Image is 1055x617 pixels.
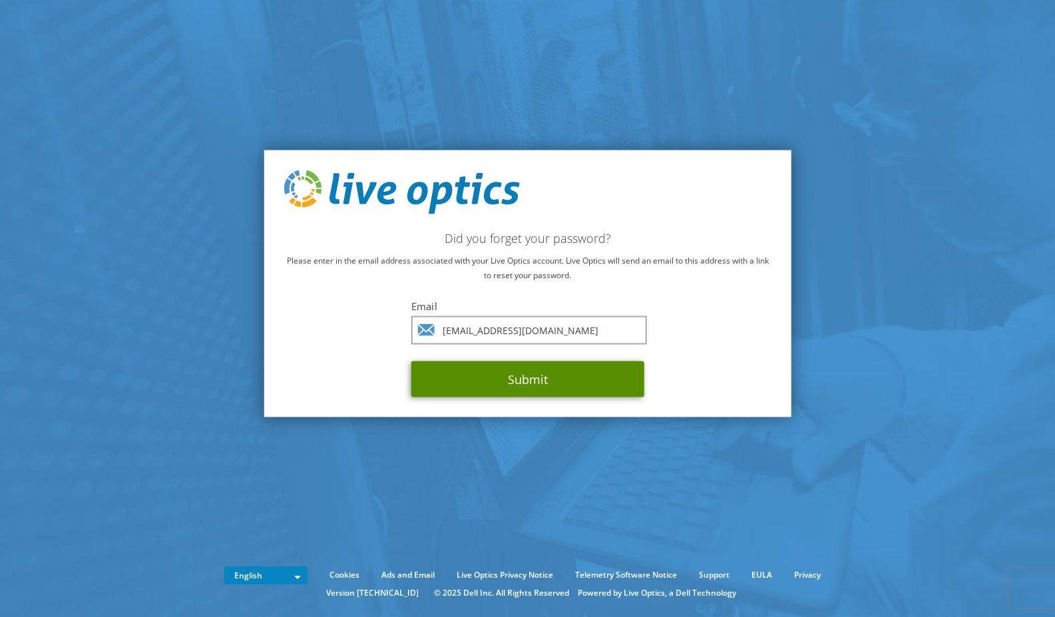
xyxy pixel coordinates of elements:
[284,253,771,282] p: Please enter in the email address associated with your Live Optics account. Live Optics will send...
[447,568,563,582] a: Live Optics Privacy Notice
[319,586,425,600] li: Version [TECHNICAL_ID]
[284,170,519,214] img: live_optics_svg.svg
[565,568,687,582] a: Telemetry Software Notice
[427,586,576,600] li: © 2025 Dell Inc. All Rights Reserved
[411,299,644,312] label: Email
[371,568,445,582] a: Ads and Email
[319,568,369,582] a: Cookies
[284,230,771,245] h2: Did you forget your password?
[784,568,831,582] a: Privacy
[411,361,644,397] button: Submit
[689,568,739,582] a: Support
[741,568,782,582] a: EULA
[578,586,736,600] li: Powered by Live Optics, a Dell Technology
